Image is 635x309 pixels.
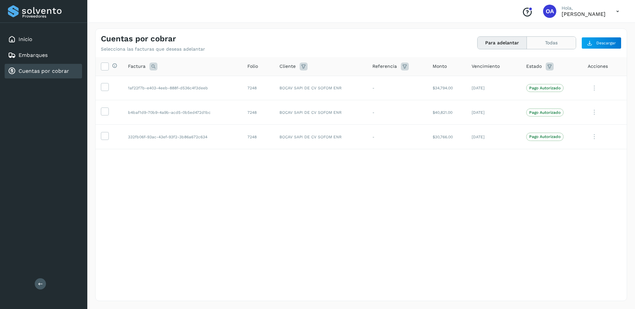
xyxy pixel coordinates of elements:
p: Selecciona las facturas que deseas adelantar [101,46,205,52]
td: $34,794.00 [427,76,467,100]
div: Cuentas por cobrar [5,64,82,78]
td: [DATE] [466,125,521,149]
td: BOCAV SAPI DE CV SOFOM ENR [274,100,367,125]
button: Todas [527,37,576,49]
p: Proveedores [22,14,79,19]
button: Descargar [581,37,621,49]
span: Descargar [596,40,616,46]
td: 332fb06f-93ac-43ef-93f2-3b86a672c634 [123,125,242,149]
td: BOCAV SAPI DE CV SOFOM ENR [274,125,367,149]
a: Cuentas por cobrar [19,68,69,74]
span: Vencimiento [472,63,500,70]
td: 7248 [242,76,274,100]
span: Factura [128,63,146,70]
p: Pago Autorizado [529,86,561,90]
td: 7248 [242,125,274,149]
td: 1af22f7b-e403-4eeb-888f-d536c4f3deeb [123,76,242,100]
span: Monto [433,63,447,70]
span: Referencia [372,63,397,70]
td: $40,821.00 [427,100,467,125]
div: Embarques [5,48,82,63]
td: 7248 [242,100,274,125]
td: [DATE] [466,100,521,125]
p: Pago Autorizado [529,110,561,115]
td: - [367,100,427,125]
td: b4baf1d9-70b9-4a9b-acd5-0b5ed472d1bc [123,100,242,125]
div: Inicio [5,32,82,47]
td: - [367,76,427,100]
td: $30,766.00 [427,125,467,149]
span: Folio [247,63,258,70]
td: [DATE] [466,76,521,100]
span: Estado [526,63,542,70]
a: Inicio [19,36,32,42]
p: Hola, [562,5,606,11]
p: OSCAR ARZATE LEIJA [562,11,606,17]
h4: Cuentas por cobrar [101,34,176,44]
p: Pago Autorizado [529,134,561,139]
td: BOCAV SAPI DE CV SOFOM ENR [274,76,367,100]
button: Para adelantar [478,37,527,49]
a: Embarques [19,52,48,58]
span: Acciones [588,63,608,70]
span: Cliente [279,63,296,70]
td: - [367,125,427,149]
